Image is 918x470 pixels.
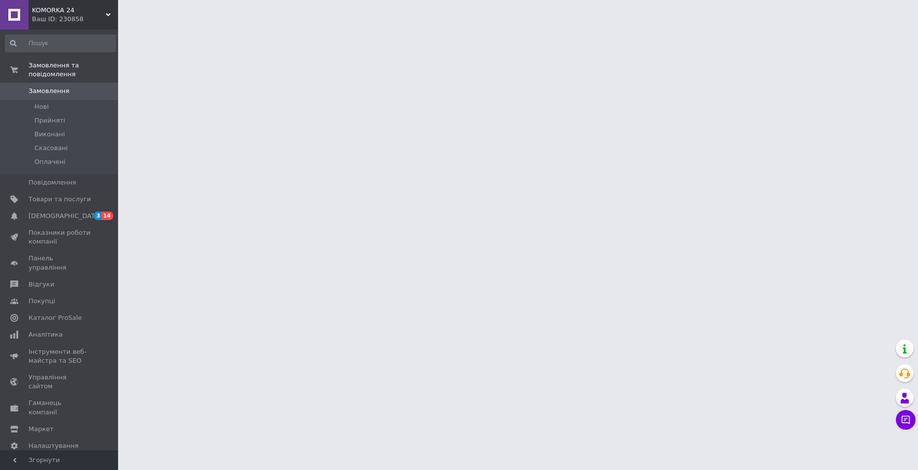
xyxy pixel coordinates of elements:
[34,116,65,125] span: Прийняті
[34,157,65,166] span: Оплачені
[29,195,91,204] span: Товари та послуги
[29,313,82,322] span: Каталог ProSale
[29,178,76,187] span: Повідомлення
[29,330,62,339] span: Аналітика
[29,87,69,95] span: Замовлення
[29,373,91,391] span: Управління сайтом
[34,130,65,139] span: Виконані
[29,212,101,220] span: [DEMOGRAPHIC_DATA]
[34,144,68,153] span: Скасовані
[29,347,91,365] span: Інструменти веб-майстра та SEO
[32,6,106,15] span: KOMORKA 24
[29,254,91,272] span: Панель управління
[29,425,54,434] span: Маркет
[29,399,91,416] span: Гаманець компанії
[102,212,113,220] span: 14
[34,102,49,111] span: Нові
[29,61,118,79] span: Замовлення та повідомлення
[29,297,55,306] span: Покупці
[29,441,79,450] span: Налаштування
[896,410,916,430] button: Чат з покупцем
[29,228,91,246] span: Показники роботи компанії
[29,280,54,289] span: Відгуки
[32,15,118,24] div: Ваш ID: 230858
[5,34,116,52] input: Пошук
[94,212,102,220] span: 3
